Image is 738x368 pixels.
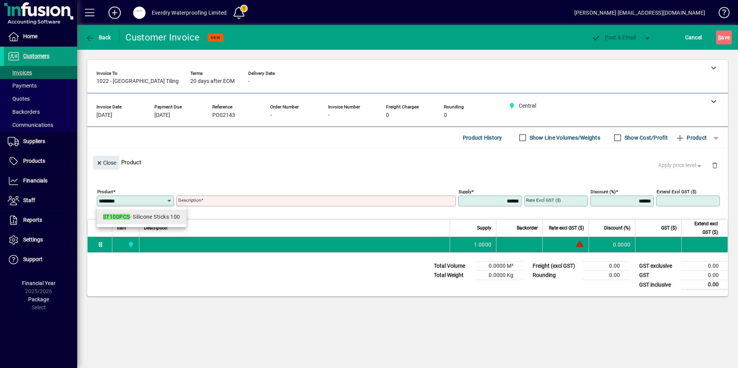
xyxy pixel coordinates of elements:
[4,92,77,105] a: Quotes
[658,161,703,169] span: Apply price level
[517,224,538,232] span: Backorder
[635,271,682,280] td: GST
[583,262,629,271] td: 0.00
[127,6,152,20] button: Profile
[4,211,77,230] a: Reports
[589,237,635,252] td: 0.0000
[4,79,77,92] a: Payments
[706,156,724,174] button: Delete
[23,138,45,144] span: Suppliers
[23,236,43,243] span: Settings
[386,112,389,118] span: 0
[85,34,111,41] span: Back
[682,280,728,290] td: 0.00
[716,30,732,44] button: Save
[549,224,584,232] span: Rate excl GST ($)
[152,7,227,19] div: Everdry Waterproofing Limited
[83,30,113,44] button: Back
[528,134,600,142] label: Show Line Volumes/Weights
[4,27,77,46] a: Home
[529,262,583,271] td: Freight (excl GST)
[97,189,113,194] mat-label: Product
[430,271,476,280] td: Total Weight
[28,296,49,302] span: Package
[683,30,704,44] button: Cancel
[212,112,235,118] span: PO02143
[657,189,696,194] mat-label: Extend excl GST ($)
[476,271,523,280] td: 0.0000 Kg
[591,189,616,194] mat-label: Discount (%)
[248,78,250,84] span: -
[430,262,476,271] td: Total Volume
[22,280,56,286] span: Financial Year
[102,6,127,20] button: Add
[477,224,491,232] span: Supply
[623,134,668,142] label: Show Cost/Profit
[718,31,730,44] span: ave
[23,53,49,59] span: Customers
[103,213,180,221] div: - Silicone Sticks 100
[23,256,42,262] span: Support
[144,224,168,232] span: Description
[270,112,272,118] span: -
[661,224,677,232] span: GST ($)
[463,132,502,144] span: Product History
[23,217,42,223] span: Reports
[460,131,505,145] button: Product History
[23,33,37,39] span: Home
[474,241,492,248] span: 1.0000
[23,177,47,184] span: Financials
[154,112,170,118] span: [DATE]
[4,66,77,79] a: Invoices
[718,34,721,41] span: S
[655,159,706,172] button: Apply price level
[77,30,120,44] app-page-header-button: Back
[91,159,121,166] app-page-header-button: Close
[526,198,561,203] mat-label: Rate excl GST ($)
[4,152,77,171] a: Products
[93,156,119,170] button: Close
[125,31,200,44] div: Customer Invoice
[574,7,705,19] div: [PERSON_NAME] [EMAIL_ADDRESS][DOMAIN_NAME]
[96,78,179,84] span: 1022 - [GEOGRAPHIC_DATA] Tiling
[117,224,126,232] span: Item
[686,219,718,236] span: Extend excl GST ($)
[706,162,724,169] app-page-header-button: Delete
[97,209,186,224] mat-option: ST100PCS - Silicone Sticks 100
[444,112,447,118] span: 0
[459,189,471,194] mat-label: Supply
[23,197,35,203] span: Staff
[23,158,45,164] span: Products
[8,96,30,102] span: Quotes
[682,271,728,280] td: 0.00
[587,30,640,44] button: Post & Email
[103,214,130,220] em: ST100PCS
[87,148,728,176] div: Product
[178,198,201,203] mat-label: Description
[4,250,77,269] a: Support
[713,2,728,27] a: Knowledge Base
[126,240,135,249] span: Central
[4,171,77,191] a: Financials
[211,35,220,40] span: NEW
[96,157,116,169] span: Close
[591,34,636,41] span: ost & Email
[4,230,77,250] a: Settings
[4,118,77,132] a: Communications
[8,69,32,76] span: Invoices
[8,109,40,115] span: Backorders
[605,34,608,41] span: P
[529,271,583,280] td: Rounding
[635,280,682,290] td: GST inclusive
[583,271,629,280] td: 0.00
[190,78,235,84] span: 20 days after EOM
[4,191,77,210] a: Staff
[4,105,77,118] a: Backorders
[682,262,728,271] td: 0.00
[8,83,37,89] span: Payments
[685,31,702,44] span: Cancel
[4,132,77,151] a: Suppliers
[604,224,630,232] span: Discount (%)
[8,122,53,128] span: Communications
[96,112,112,118] span: [DATE]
